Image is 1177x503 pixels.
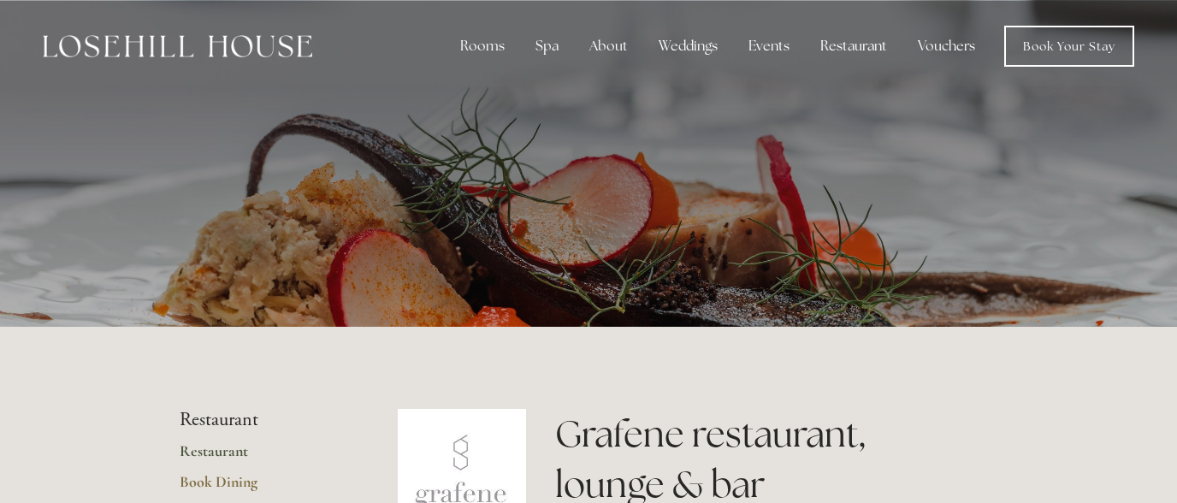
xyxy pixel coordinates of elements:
div: Events [735,29,803,63]
div: Restaurant [807,29,901,63]
div: Weddings [645,29,731,63]
a: Restaurant [180,441,343,472]
img: Losehill House [43,35,312,57]
div: Spa [522,29,572,63]
div: Rooms [447,29,518,63]
a: Book Dining [180,472,343,503]
a: Vouchers [904,29,989,63]
div: About [576,29,642,63]
a: Book Your Stay [1004,26,1134,67]
li: Restaurant [180,409,343,431]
